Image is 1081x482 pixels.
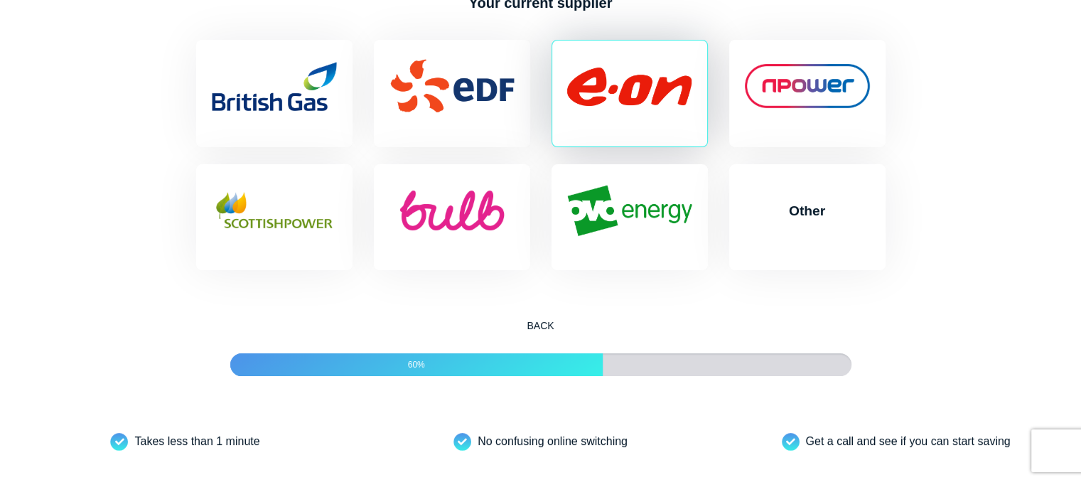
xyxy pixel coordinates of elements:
label: Scottish Power [196,164,353,270]
label: British Gas [196,40,353,147]
span: Takes less than 1 minute [134,435,259,447]
label: EDF [374,40,530,147]
label: Bulb [374,164,530,270]
div: 60% [230,353,603,376]
label: Other [729,164,886,270]
button: Back [374,316,708,336]
span: Get a call and see if you can start saving [805,435,1010,447]
span: No confusing online switching [478,435,628,447]
label: Ovo Energy [552,164,708,270]
label: EON [552,40,708,147]
label: Npower [729,40,886,147]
